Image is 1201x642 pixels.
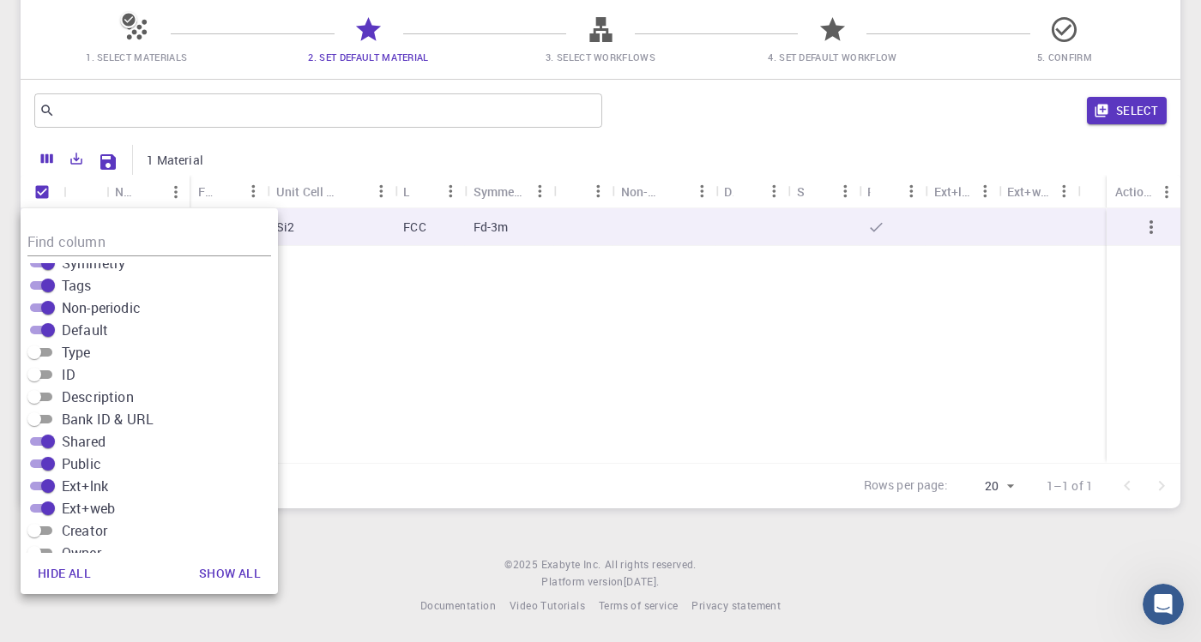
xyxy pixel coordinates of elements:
div: Actions [1115,175,1153,208]
span: All rights reserved. [605,556,697,573]
p: 1–1 of 1 [1047,477,1093,495]
div: Lattice [403,175,409,208]
span: Documentation [420,598,496,612]
button: Menu [585,177,613,205]
button: Sort [562,177,589,205]
span: Owner [62,543,101,563]
button: Menu [971,177,999,205]
div: Formula [190,175,267,208]
span: Exabyte Inc. [541,557,601,571]
div: Name [106,175,190,208]
button: Menu [688,177,715,205]
button: Export [62,145,91,172]
p: FCC [403,219,425,236]
span: Video Tutorials [510,598,585,612]
span: Type [62,342,91,363]
div: Ext+lnk [934,175,971,208]
div: Name [115,175,135,208]
div: Unit Cell Formula [268,175,395,208]
div: Actions [1107,175,1180,208]
button: Save Explorer Settings [91,145,125,179]
button: Menu [526,177,553,205]
span: Default [62,320,108,340]
button: Sort [733,177,761,205]
span: Creator [62,520,107,541]
button: Menu [1050,177,1077,205]
a: Privacy statement [691,597,781,615]
button: Select [1087,97,1167,124]
button: Menu [240,177,268,205]
span: 5. Confirm [1037,51,1092,63]
a: Documentation [420,597,496,615]
button: Menu [831,177,859,205]
div: Symmetry [474,175,526,208]
span: Symmetry [62,253,125,273]
div: Default [715,175,788,208]
div: Public [859,175,925,208]
span: Description [62,387,134,407]
p: Fd-3m [474,219,509,236]
div: Public [867,175,870,208]
p: Si2 [276,219,294,236]
span: Platform version [541,573,623,591]
div: Lattice [395,175,464,208]
p: Rows per page: [864,477,948,496]
span: Ext+web [62,498,115,519]
a: Video Tutorials [510,597,585,615]
iframe: Intercom live chat [1143,584,1184,625]
button: Hide all [24,556,105,591]
span: 3. Select Workflows [546,51,655,63]
div: Tags [553,175,612,208]
span: ID [62,364,75,385]
button: Menu [162,178,190,206]
button: Sort [661,177,688,205]
span: Ext+lnk [62,476,108,496]
span: Privacy statement [691,598,781,612]
button: Sort [340,177,367,205]
span: 1. Select Materials [86,51,187,63]
div: 20 [955,474,1019,499]
button: Sort [871,177,898,205]
div: Icon [63,175,106,208]
span: [DATE] . [624,574,660,588]
div: Unit Cell Formula [276,175,340,208]
button: Sort [804,177,831,205]
button: Menu [1153,178,1180,206]
div: Ext+web [1007,175,1050,208]
a: [DATE]. [624,573,660,591]
button: Menu [438,177,465,205]
span: Public [62,453,101,474]
button: Sort [213,177,240,205]
button: Sort [135,178,162,206]
a: Exabyte Inc. [541,556,601,573]
span: © 2025 [504,556,540,573]
p: 1 Material [147,152,203,169]
div: Shared [797,175,804,208]
button: Show all [185,556,275,591]
div: Non-periodic [613,175,715,208]
span: Non-periodic [62,297,141,318]
button: Menu [367,177,395,205]
div: Non-periodic [621,175,661,208]
div: Formula [198,175,212,208]
span: Terms of service [599,598,678,612]
div: Ext+web [999,175,1077,208]
input: Column title [27,229,271,256]
span: 4. Set Default Workflow [768,51,896,63]
div: Ext+lnk [926,175,999,208]
button: Sort [410,177,438,205]
span: 2. Set Default Material [308,51,428,63]
span: Shared [62,431,106,452]
span: Bank ID & URL [62,409,154,429]
span: Support [36,12,98,27]
button: Columns [33,145,62,172]
div: Shared [788,175,859,208]
div: Columns [21,208,278,594]
span: Tags [62,275,92,296]
button: Menu [898,177,926,205]
div: Symmetry [465,175,553,208]
div: Default [724,175,733,208]
button: Menu [761,177,788,205]
a: Terms of service [599,597,678,615]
